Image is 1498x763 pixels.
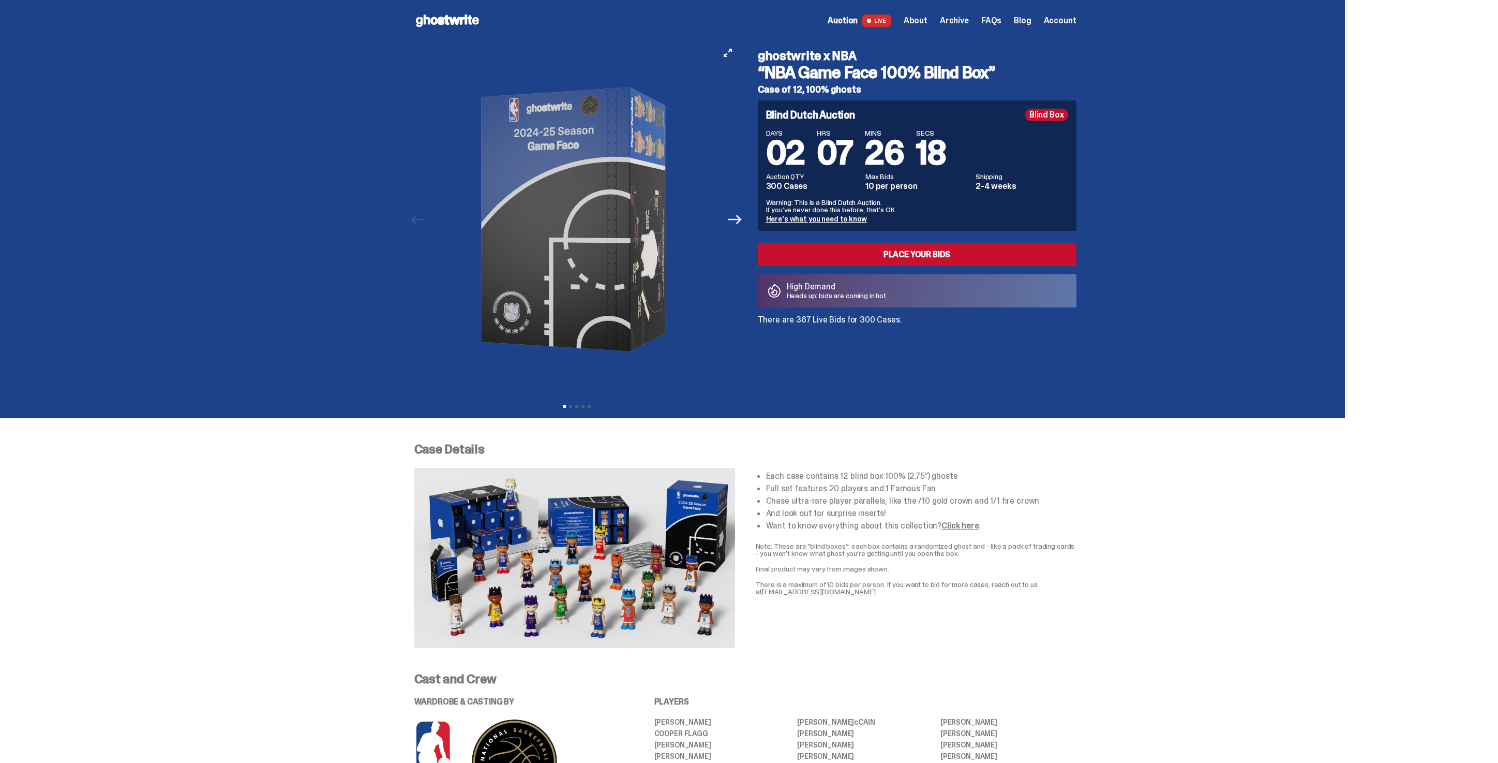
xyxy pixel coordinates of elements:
a: Place your Bids [758,243,1076,266]
span: MINS [865,129,904,137]
button: View full-screen [722,47,734,59]
p: Cast and Crew [414,673,1076,685]
li: [PERSON_NAME] [940,718,1076,726]
a: FAQs [981,17,1001,25]
li: [PERSON_NAME] [797,741,933,749]
dd: 10 per person [865,182,969,190]
a: Auction LIVE [828,14,891,27]
span: LIVE [862,14,891,27]
li: [PERSON_NAME] [940,741,1076,749]
li: Each case contains 12 blind box 100% (2.75”) ghosts [766,472,1076,480]
p: There is a maximum of 10 bids per person. If you want to bid for more cases, reach out to us at . [756,581,1076,595]
a: Here's what you need to know [766,214,867,224]
span: c [854,717,858,727]
li: Chase ultra-rare player parallels, like the /10 gold crown and 1/1 fire crown [766,497,1076,505]
h4: Blind Dutch Auction [766,110,855,120]
span: 02 [766,131,805,174]
span: Auction [828,17,858,25]
span: 26 [865,131,904,174]
p: Final product may vary from images shown. [756,565,1076,573]
span: DAYS [766,129,805,137]
dd: 300 Cases [766,182,860,190]
span: 07 [817,131,852,174]
img: NBA-Hero-1.png [435,41,719,398]
dt: Auction QTY [766,173,860,180]
h4: ghostwrite x NBA [758,50,1076,62]
p: WARDROBE & CASTING BY [414,698,625,706]
dd: 2-4 weeks [976,182,1068,190]
li: [PERSON_NAME] [654,718,790,726]
div: Blind Box [1025,109,1068,121]
span: SECS [916,129,946,137]
button: View slide 1 [563,405,566,408]
a: Archive [940,17,969,25]
span: HRS [817,129,852,137]
a: Account [1044,17,1076,25]
dt: Shipping [976,173,1068,180]
p: Case Details [414,443,1076,456]
li: [PERSON_NAME] CAIN [797,718,933,726]
h3: “NBA Game Face 100% Blind Box” [758,64,1076,81]
a: Blog [1014,17,1031,25]
li: [PERSON_NAME] [797,753,933,760]
li: [PERSON_NAME] [797,730,933,737]
li: [PERSON_NAME] [940,730,1076,737]
li: Full set features 20 players and 1 Famous Fan [766,485,1076,493]
li: [PERSON_NAME] [654,753,790,760]
p: PLAYERS [654,698,1076,706]
p: Warning: This is a Blind Dutch Auction. If you’ve never done this before, that’s OK. [766,199,1068,213]
span: 18 [916,131,946,174]
li: [PERSON_NAME] [940,753,1076,760]
button: View slide 4 [581,405,585,408]
p: High Demand [787,283,887,291]
a: Click here [941,520,979,531]
button: View slide 2 [569,405,572,408]
a: About [904,17,927,25]
a: [EMAIL_ADDRESS][DOMAIN_NAME] [762,587,876,596]
p: There are 367 Live Bids for 300 Cases. [758,316,1076,324]
li: Want to know everything about this collection? . [766,522,1076,530]
button: View slide 5 [588,405,591,408]
h5: Case of 12, 100% ghosts [758,85,1076,94]
li: [PERSON_NAME] [654,741,790,749]
dt: Max Bids [865,173,969,180]
li: And look out for surprise inserts! [766,509,1076,518]
p: Heads up: bids are coming in hot [787,292,887,299]
button: Next [724,208,747,231]
button: View slide 3 [575,405,578,408]
p: Note: These are "blind boxes”: each box contains a randomized ghost and - like a pack of trading ... [756,542,1076,557]
img: NBA-Case-Details.png [414,468,735,648]
li: Cooper Flagg [654,730,790,737]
